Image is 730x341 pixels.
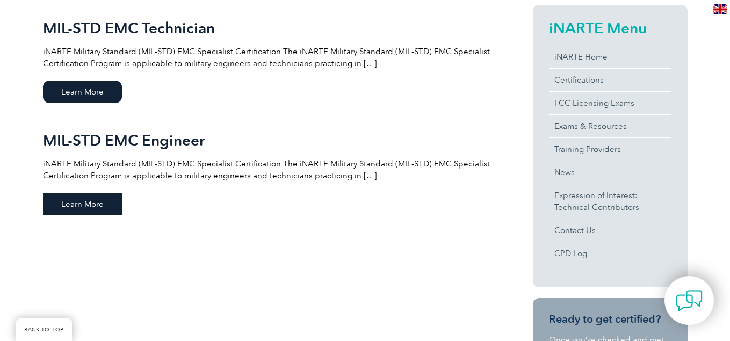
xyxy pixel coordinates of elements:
a: MIL-STD EMC Technician iNARTE Military Standard (MIL-STD) EMC Specialist Certification The iNARTE... [43,5,494,117]
a: MIL-STD EMC Engineer iNARTE Military Standard (MIL-STD) EMC Specialist Certification The iNARTE M... [43,117,494,229]
a: CPD Log [549,242,671,265]
span: Learn More [43,81,122,103]
a: Expression of Interest:Technical Contributors [549,184,671,219]
a: Certifications [549,69,671,91]
a: FCC Licensing Exams [549,92,671,114]
a: Exams & Resources [549,115,671,137]
a: iNARTE Home [549,46,671,68]
img: contact-chat.png [676,287,703,314]
a: BACK TO TOP [16,318,72,341]
h2: MIL-STD EMC Engineer [43,132,494,149]
p: iNARTE Military Standard (MIL-STD) EMC Specialist Certification The iNARTE Military Standard (MIL... [43,46,494,69]
a: News [549,161,671,184]
h2: MIL-STD EMC Technician [43,19,494,37]
a: Training Providers [549,138,671,161]
p: iNARTE Military Standard (MIL-STD) EMC Specialist Certification The iNARTE Military Standard (MIL... [43,158,494,182]
h2: iNARTE Menu [549,19,671,37]
a: Contact Us [549,219,671,242]
h3: Ready to get certified? [549,313,671,326]
span: Learn More [43,193,122,215]
img: en [713,4,727,14]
